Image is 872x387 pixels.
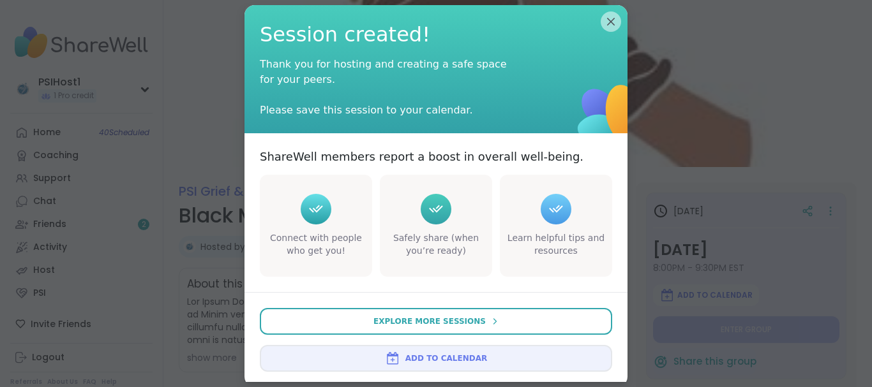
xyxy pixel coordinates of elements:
[382,232,490,257] div: Safely share (when you’re ready)
[385,351,400,366] img: ShareWell Logomark
[260,345,612,372] button: Add to Calendar
[405,353,487,364] span: Add to Calendar
[373,316,486,327] span: Explore More Sessions
[260,57,515,118] div: Thank you for hosting and creating a safe space for your peers. Please save this session to your ...
[542,49,677,184] img: ShareWell Logomark
[260,308,612,335] button: Explore More Sessions
[502,232,610,257] div: Learn helpful tips and resources
[260,20,612,49] span: Session created!
[262,232,370,257] div: Connect with people who get you!
[260,149,583,164] p: ShareWell members report a boost in overall well-being.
